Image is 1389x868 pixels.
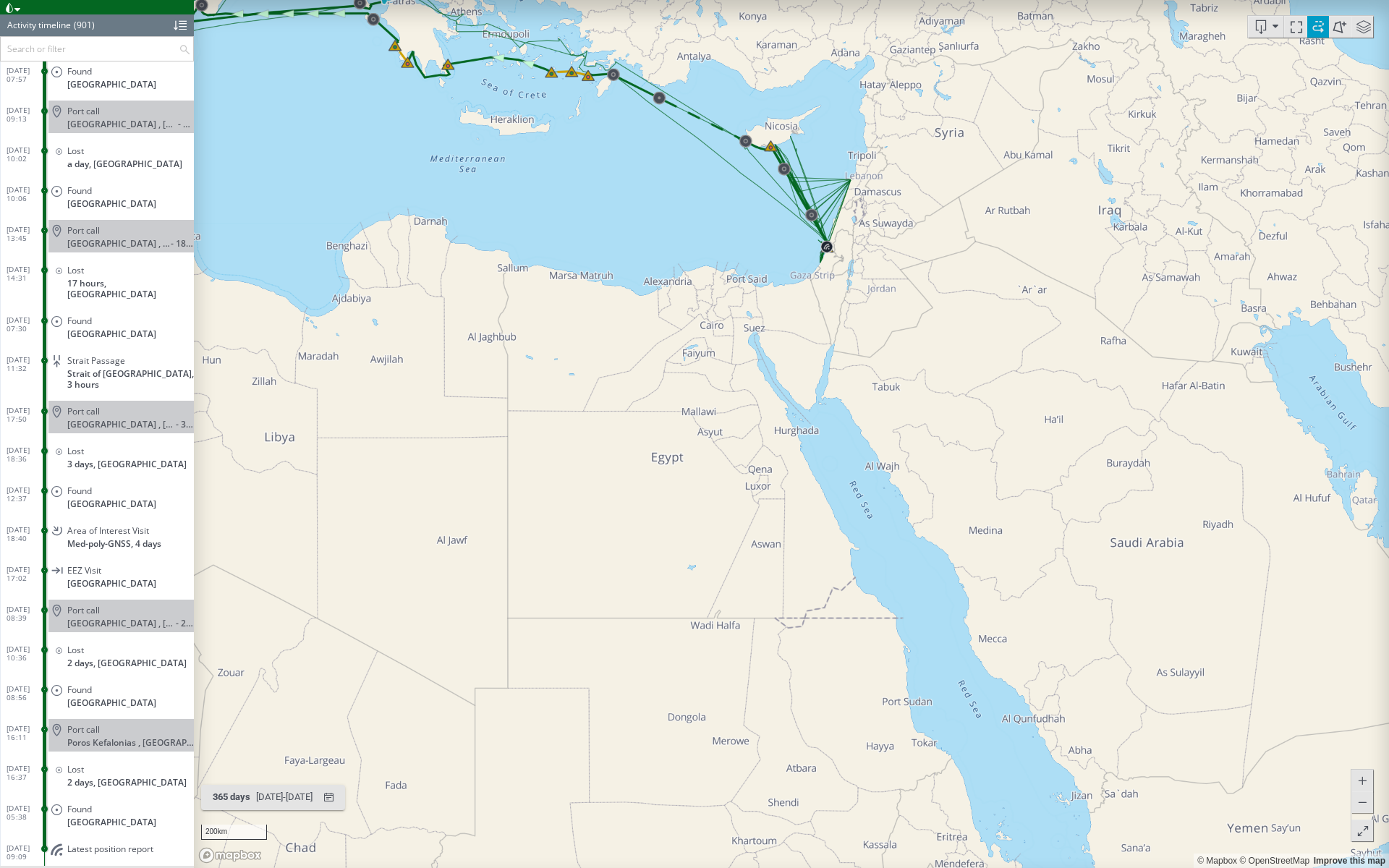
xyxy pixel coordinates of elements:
[7,175,194,215] dl: [DATE] 10:06Found[GEOGRAPHIC_DATA]
[67,355,125,366] span: Strait Passage
[67,459,187,469] span: 3 days, [GEOGRAPHIC_DATA]
[1239,856,1309,866] a: OpenStreetMap
[201,825,267,840] div: 200km
[7,345,194,396] dl: [DATE] 11:32Strait PassageStrait of [GEOGRAPHIC_DATA], 3 hours
[7,435,194,475] dl: [DATE] 18:36Lost3 days, [GEOGRAPHIC_DATA]
[7,135,194,175] dl: [DATE] 10:02Losta day, [GEOGRAPHIC_DATA]
[67,119,194,129] div: Lipari , Italy- a day
[7,515,194,555] dl: [DATE] 18:40Area of Interest VisitMed-poly-GNSS, 4 days
[7,754,194,793] dl: [DATE] 16:37Lost2 days, [GEOGRAPHIC_DATA]
[1306,16,1328,38] div: Toggle vessel historical path
[7,255,194,305] dl: [DATE] 14:31Lost17 hours, [GEOGRAPHIC_DATA]
[67,618,176,629] div: [GEOGRAPHIC_DATA] , [GEOGRAPHIC_DATA]
[1328,16,1351,38] button: Create an AOI.
[7,684,45,702] span: [DATE] 08:56
[7,66,45,83] span: [DATE] 07:57
[67,605,100,616] span: Port call
[67,106,100,116] span: Port call
[7,764,45,781] span: [DATE] 16:37
[74,14,95,36] div: (901)
[67,446,84,456] span: Lost
[7,843,45,861] span: [DATE] 09:09
[7,475,194,515] dl: [DATE] 12:37Found[GEOGRAPHIC_DATA]
[67,238,171,249] span: [GEOGRAPHIC_DATA] , [GEOGRAPHIC_DATA]
[7,804,45,821] span: [DATE] 05:38
[1351,16,1373,38] div: Toggle map information layers
[7,724,45,741] span: [DATE] 16:11
[7,355,45,373] span: [DATE] 11:32
[67,328,156,339] span: [GEOGRAPHIC_DATA]
[67,658,187,668] span: 2 days, [GEOGRAPHIC_DATA]
[67,764,84,775] span: Lost
[67,368,194,390] span: Strait of [GEOGRAPHIC_DATA], 3 hours
[176,419,194,430] span: - 3 days
[67,66,92,77] span: Found
[67,684,92,695] span: Found
[7,215,194,255] dl: [DATE] 13:45Port call[GEOGRAPHIC_DATA] , [GEOGRAPHIC_DATA]- 18 hours
[7,634,194,674] dl: [DATE] 10:36Lost2 days, [GEOGRAPHIC_DATA]
[67,419,194,430] div: Riposto Harbor , Italy- 3 days
[7,106,45,123] span: [DATE] 09:13
[67,644,84,655] span: Lost
[7,265,45,282] span: [DATE] 14:31
[7,446,45,463] span: [DATE] 18:36
[67,419,176,430] div: [GEOGRAPHIC_DATA] , [GEOGRAPHIC_DATA]
[67,278,194,299] span: 17 hours, [GEOGRAPHIC_DATA]
[7,565,45,582] span: [DATE] 17:02
[7,305,194,345] dl: [DATE] 07:30Found[GEOGRAPHIC_DATA]
[67,618,194,629] div: Argostoli , Greece- 2 days
[176,618,194,629] span: - 2 days
[7,56,194,95] dl: [DATE] 07:57Found[GEOGRAPHIC_DATA]
[67,843,153,854] span: Latest position report
[213,791,250,802] span: 365 days
[67,485,92,496] span: Found
[7,145,45,163] span: [DATE] 10:02
[1328,16,1351,38] div: tooltips.createAOI
[67,538,161,549] span: Med-poly-GNSS, 4 days
[7,396,194,435] dl: [DATE] 17:50Port call[GEOGRAPHIC_DATA] , [GEOGRAPHIC_DATA]- 3 days
[67,119,178,129] span: [GEOGRAPHIC_DATA] , [GEOGRAPHIC_DATA]
[7,644,45,662] span: [DATE] 10:36
[7,595,194,634] dl: [DATE] 08:39Port call[GEOGRAPHIC_DATA] , [GEOGRAPHIC_DATA]- 2 days
[1314,856,1385,866] a: Improve this map
[7,793,194,833] dl: [DATE] 05:38Found[GEOGRAPHIC_DATA]
[7,485,45,503] span: [DATE] 12:37
[7,555,194,595] dl: [DATE] 17:02EEZ Visit[GEOGRAPHIC_DATA]
[67,565,101,576] span: EEZ Visit
[178,119,194,129] span: - a day
[67,578,156,589] span: [GEOGRAPHIC_DATA]
[67,737,194,748] div: Poros Kefalonias , Greece
[7,225,45,242] span: [DATE] 13:45
[67,265,84,276] span: Lost
[1197,856,1237,866] a: Mapbox
[7,714,194,754] dl: [DATE] 16:11Port callPoros Kefalonias , [GEOGRAPHIC_DATA]
[67,724,100,735] span: Port call
[7,185,45,203] span: [DATE] 10:06
[7,605,45,622] span: [DATE] 08:39
[67,804,92,814] span: Found
[253,786,315,809] div: [DATE] - [DATE]
[198,847,262,864] a: Mapbox logo
[67,817,156,827] span: [GEOGRAPHIC_DATA]
[7,14,71,36] div: Activity timeline
[67,406,100,417] span: Port call
[7,406,45,423] span: [DATE] 17:50
[201,785,345,810] button: 365 days[DATE]-[DATE]
[1248,16,1284,38] button: Export vessel information
[67,777,187,788] span: 2 days, [GEOGRAPHIC_DATA]
[7,315,45,333] span: [DATE] 07:30
[67,225,100,236] span: Port call
[67,79,156,90] span: [GEOGRAPHIC_DATA]
[1284,16,1306,38] div: Focus on vessel path
[171,238,194,249] span: - 18 hours
[67,737,194,748] span: Poros Kefalonias , [GEOGRAPHIC_DATA]
[7,95,194,135] dl: [DATE] 09:13Port call[GEOGRAPHIC_DATA] , [GEOGRAPHIC_DATA]- a day
[67,498,156,509] span: [GEOGRAPHIC_DATA]
[67,697,156,708] span: [GEOGRAPHIC_DATA]
[7,525,45,542] span: [DATE] 18:40
[7,674,194,714] dl: [DATE] 08:56Found[GEOGRAPHIC_DATA]
[67,145,84,156] span: Lost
